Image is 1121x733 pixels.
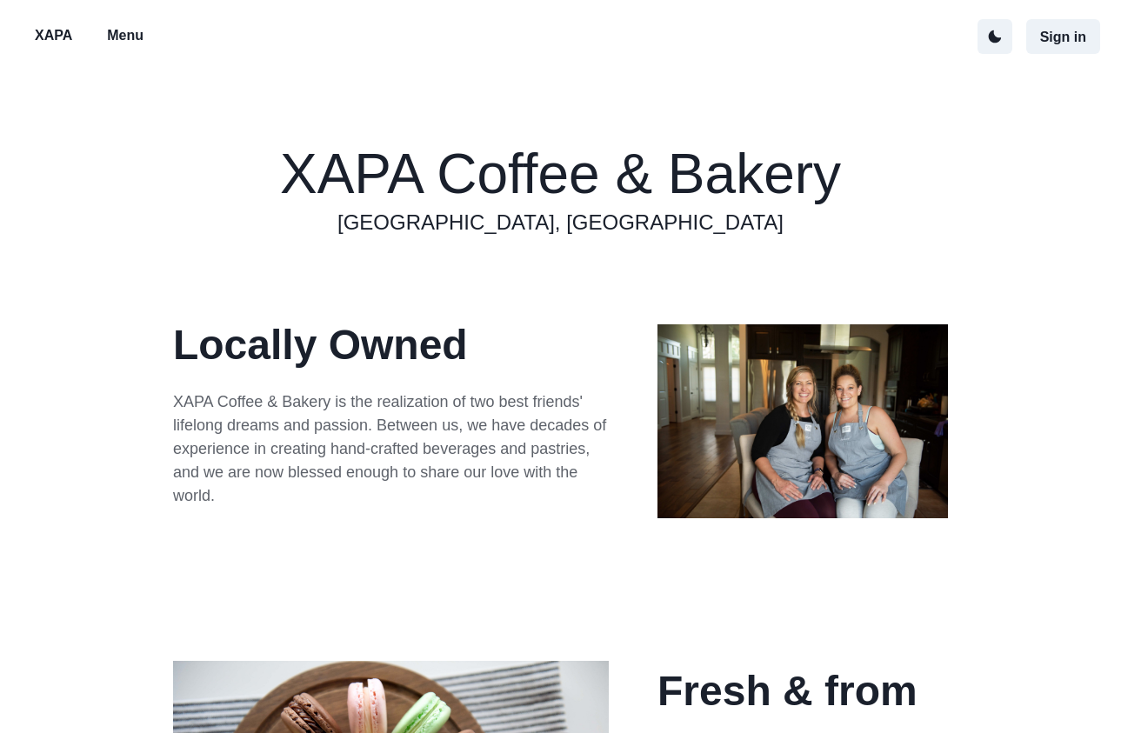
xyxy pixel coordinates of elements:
p: XAPA Coffee & Bakery is the realization of two best friends' lifelong dreams and passion. Between... [173,390,609,508]
p: XAPA [35,25,72,46]
h1: XAPA Coffee & Bakery [280,143,841,207]
a: [GEOGRAPHIC_DATA], [GEOGRAPHIC_DATA] [337,207,784,238]
p: Menu [107,25,143,46]
img: xapa owners [657,324,948,518]
p: Locally Owned [173,314,609,376]
button: Sign in [1026,19,1100,54]
button: active dark theme mode [978,19,1012,54]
